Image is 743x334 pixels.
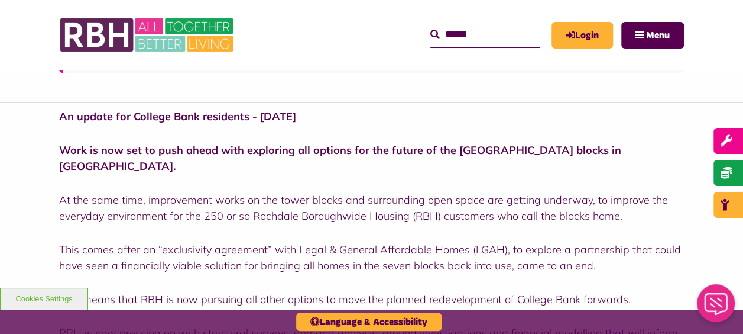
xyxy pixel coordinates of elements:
button: Navigation [621,22,684,49]
strong: Work is now set to push ahead with exploring all options for the future of the [GEOGRAPHIC_DATA] ... [59,143,621,173]
a: MyRBH [551,22,613,49]
p: This means that RBH is now pursuing all other options to move the planned redevelopment of Colleg... [59,291,684,307]
button: Language & Accessibility [296,313,442,331]
iframe: Netcall Web Assistant for live chat [690,281,743,334]
strong: An update for College Bank residents - [DATE] [59,110,296,123]
p: This comes after an “exclusivity agreement” with Legal & General Affordable Homes (LGAH), to expl... [59,242,684,274]
p: At the same time, improvement works on the tower blocks and surrounding open space are getting un... [59,192,684,224]
span: Menu [646,31,670,40]
img: RBH [59,12,236,58]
